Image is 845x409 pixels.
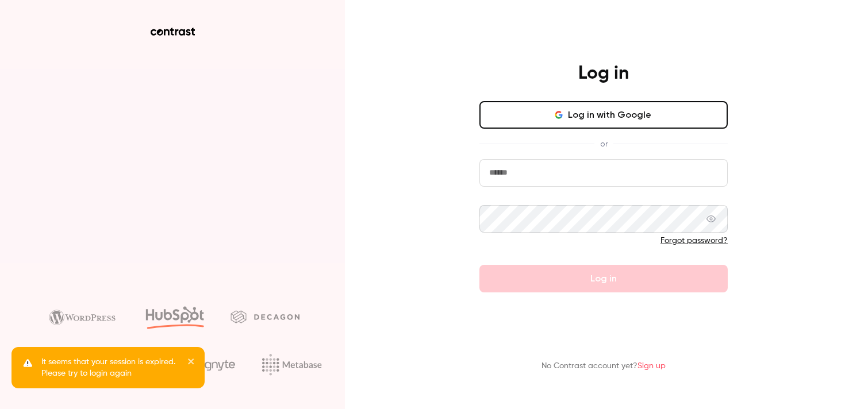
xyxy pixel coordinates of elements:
[187,356,195,370] button: close
[637,362,666,370] a: Sign up
[578,62,629,85] h4: Log in
[231,310,299,323] img: decagon
[541,360,666,372] p: No Contrast account yet?
[594,138,613,150] span: or
[660,237,728,245] a: Forgot password?
[479,101,728,129] button: Log in with Google
[41,356,179,379] p: It seems that your session is expired. Please try to login again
